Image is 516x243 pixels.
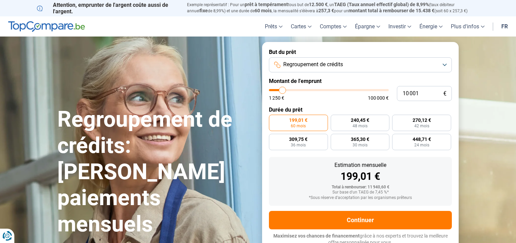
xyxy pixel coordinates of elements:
[8,21,85,32] img: TopCompare
[351,16,384,37] a: Épargne
[283,61,343,68] span: Regroupement de crédits
[245,2,288,7] span: prêt à tempérament
[384,16,415,37] a: Investir
[318,8,334,13] span: 257,3 €
[274,162,446,168] div: Estimation mensuelle
[274,196,446,200] div: *Sous réserve d'acceptation par les organismes prêteurs
[351,118,369,123] span: 240,45 €
[443,91,446,97] span: €
[348,8,434,13] span: montant total à rembourser de 15.438 €
[57,106,254,238] h1: Regroupement de crédits: [PERSON_NAME] paiements mensuels
[289,118,307,123] span: 199,01 €
[414,124,429,128] span: 42 mois
[291,143,306,147] span: 36 mois
[353,143,368,147] span: 30 mois
[187,2,479,14] p: Exemple représentatif : Pour un tous but de , un (taux débiteur annuel de 8,99%) et une durée de ...
[269,78,452,84] label: Montant de l'emprunt
[37,2,179,15] p: Attention, emprunter de l'argent coûte aussi de l'argent.
[269,49,452,55] label: But du prêt
[334,2,429,7] span: TAEG (Taux annuel effectif global) de 8,99%
[200,8,208,13] span: fixe
[316,16,351,37] a: Comptes
[269,96,284,100] span: 1 250 €
[413,118,431,123] span: 270,12 €
[274,185,446,190] div: Total à rembourser: 11 940,60 €
[368,96,389,100] span: 100 000 €
[261,16,287,37] a: Prêts
[497,16,512,37] a: fr
[351,137,369,142] span: 365,30 €
[269,106,452,113] label: Durée du prêt
[269,57,452,72] button: Regroupement de crédits
[414,143,429,147] span: 24 mois
[255,8,272,13] span: 60 mois
[309,2,328,7] span: 12.500 €
[269,211,452,229] button: Continuer
[415,16,447,37] a: Énergie
[273,233,360,239] span: Maximisez vos chances de financement
[353,124,368,128] span: 48 mois
[287,16,316,37] a: Cartes
[291,124,306,128] span: 60 mois
[274,190,446,195] div: Sur base d'un TAEG de 7,45 %*
[413,137,431,142] span: 448,71 €
[447,16,489,37] a: Plus d'infos
[289,137,307,142] span: 309,75 €
[274,171,446,182] div: 199,01 €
